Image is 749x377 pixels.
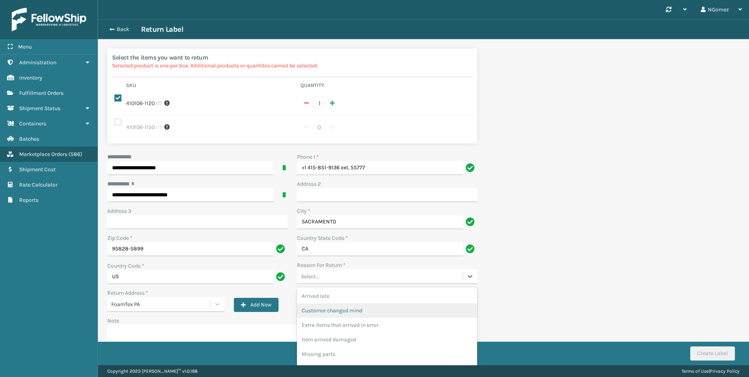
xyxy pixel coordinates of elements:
label: Note [107,317,119,324]
span: Inventory [19,74,42,81]
h3: Return Label [141,25,183,34]
div: FoamTex PA [111,300,211,308]
span: Administration [19,59,56,66]
button: Create Label [690,346,735,361]
button: Add New [234,298,279,312]
a: Privacy Policy [710,368,740,374]
div: Not as described [297,361,477,376]
span: ( 586 ) [69,151,82,158]
label: Address 3 [107,207,131,215]
label: Address 2 [297,180,321,188]
span: Fulfillment Orders [19,90,63,96]
label: Country Code [107,262,144,270]
th: Quantity [298,82,472,91]
div: Missing parts [297,347,477,361]
span: Batches [19,136,39,142]
label: Reason For Return [297,261,346,269]
div: Extra items that arrived in error [297,318,477,332]
label: 410106-1150 [126,123,155,131]
span: Containers [19,120,46,127]
a: Terms of Use [682,368,709,374]
th: Sku [124,82,298,91]
span: ( 1 ) [156,99,162,107]
h2: Select the items you want to return [112,53,472,62]
span: Shipment Status [19,105,60,112]
button: Back [105,26,141,33]
div: Item arrived damaged [297,332,477,347]
label: Return Address [107,289,148,297]
span: Reports [19,197,38,203]
img: logo [12,8,86,31]
p: Copyright 2023 [PERSON_NAME]™ v 1.0.188 [107,365,197,377]
div: Customer changed mind [297,303,477,318]
label: City [297,207,310,215]
div: Select... [301,272,319,281]
span: ( 1 ) [156,123,162,131]
label: 410106-1120 [126,99,155,107]
label: Zip Code [107,234,132,242]
span: Shipment Cost [19,166,56,173]
span: Menu [18,43,32,50]
span: Marketplace Orders [19,151,67,158]
div: | [682,365,740,377]
label: Country State Code [297,234,348,242]
p: Selected product is one per box. Additional products or quantites cannot be selected. [112,62,472,70]
label: Phone 1 [297,153,319,161]
span: Rate Calculator [19,181,58,188]
div: Arrived late [297,289,477,303]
